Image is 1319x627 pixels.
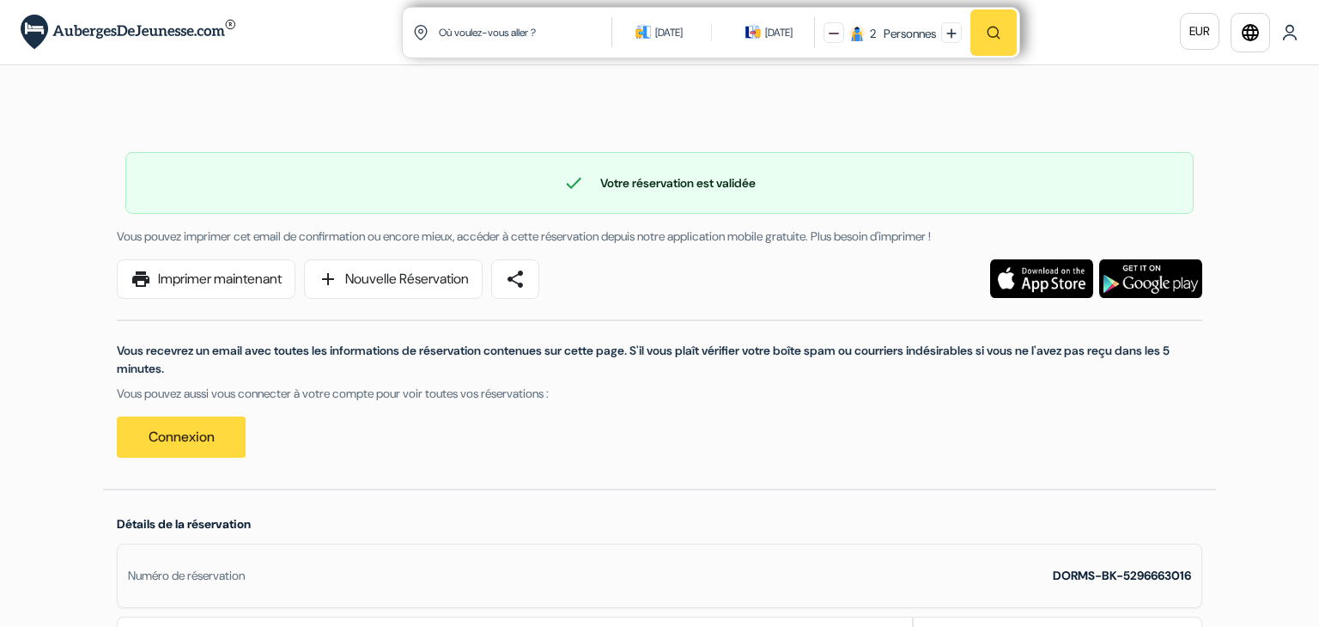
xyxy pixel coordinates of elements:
strong: DORMS-BK-5296663016 [1053,568,1191,583]
img: minus [829,28,839,39]
a: addNouvelle Réservation [304,259,483,299]
span: print [131,269,151,289]
img: location icon [413,25,429,40]
img: plus [946,28,957,39]
a: printImprimer maintenant [117,259,295,299]
p: Vous recevrez un email avec toutes les informations de réservation contenues sur cette page. S'il... [117,342,1202,378]
img: calendarIcon icon [745,24,761,40]
img: Téléchargez l'application gratuite [990,259,1093,298]
div: 2 [870,25,876,43]
img: guest icon [849,26,865,41]
span: add [318,269,338,289]
div: [DATE] [765,24,793,41]
p: Vous pouvez aussi vous connecter à votre compte pour voir toutes vos réservations : [117,385,1202,403]
div: Personnes [878,25,936,43]
a: share [491,259,539,299]
img: Téléchargez l'application gratuite [1099,259,1202,298]
input: Ville, université ou logement [437,11,615,53]
span: Détails de la réservation [117,516,251,532]
div: Votre réservation est validée [126,173,1193,193]
div: [DATE] [655,24,683,41]
img: calendarIcon icon [635,24,651,40]
img: AubergesDeJeunesse.com [21,15,235,50]
i: language [1240,22,1261,43]
div: Numéro de réservation [128,567,245,585]
a: EUR [1180,13,1219,50]
span: share [505,269,526,289]
img: User Icon [1281,24,1298,41]
span: Vous pouvez imprimer cet email de confirmation ou encore mieux, accéder à cette réservation depui... [117,228,931,244]
a: Connexion [117,417,246,458]
a: language [1231,13,1270,52]
span: check [563,173,584,193]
